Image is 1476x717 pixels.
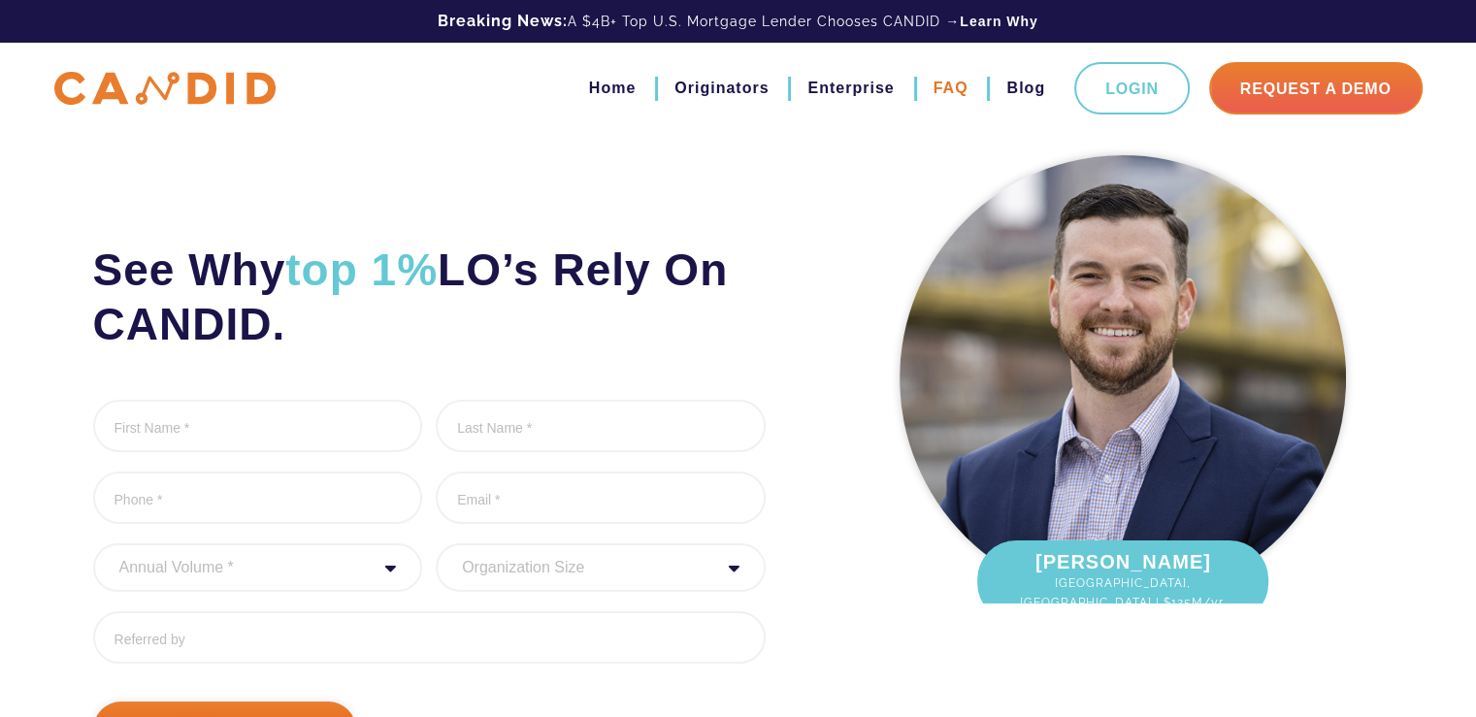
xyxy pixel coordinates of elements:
input: First Name * [93,400,423,452]
a: Login [1074,62,1190,114]
a: Originators [674,72,769,105]
a: Learn Why [960,12,1038,31]
input: Last Name * [436,400,766,452]
a: FAQ [934,72,968,105]
img: Kevin OLaughlin [900,155,1346,602]
span: top 1% [285,244,438,295]
span: [GEOGRAPHIC_DATA], [GEOGRAPHIC_DATA] | $125M/yr. [997,573,1249,612]
img: CANDID APP [54,72,276,106]
a: Request A Demo [1209,62,1423,114]
input: Email * [436,472,766,524]
b: Breaking News: [438,12,568,30]
div: [PERSON_NAME] [977,540,1268,622]
a: Enterprise [807,72,894,105]
a: Home [589,72,636,105]
input: Referred by [93,611,766,664]
input: Phone * [93,472,423,524]
h2: See Why LO’s Rely On CANDID. [93,243,766,351]
a: Blog [1006,72,1045,105]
